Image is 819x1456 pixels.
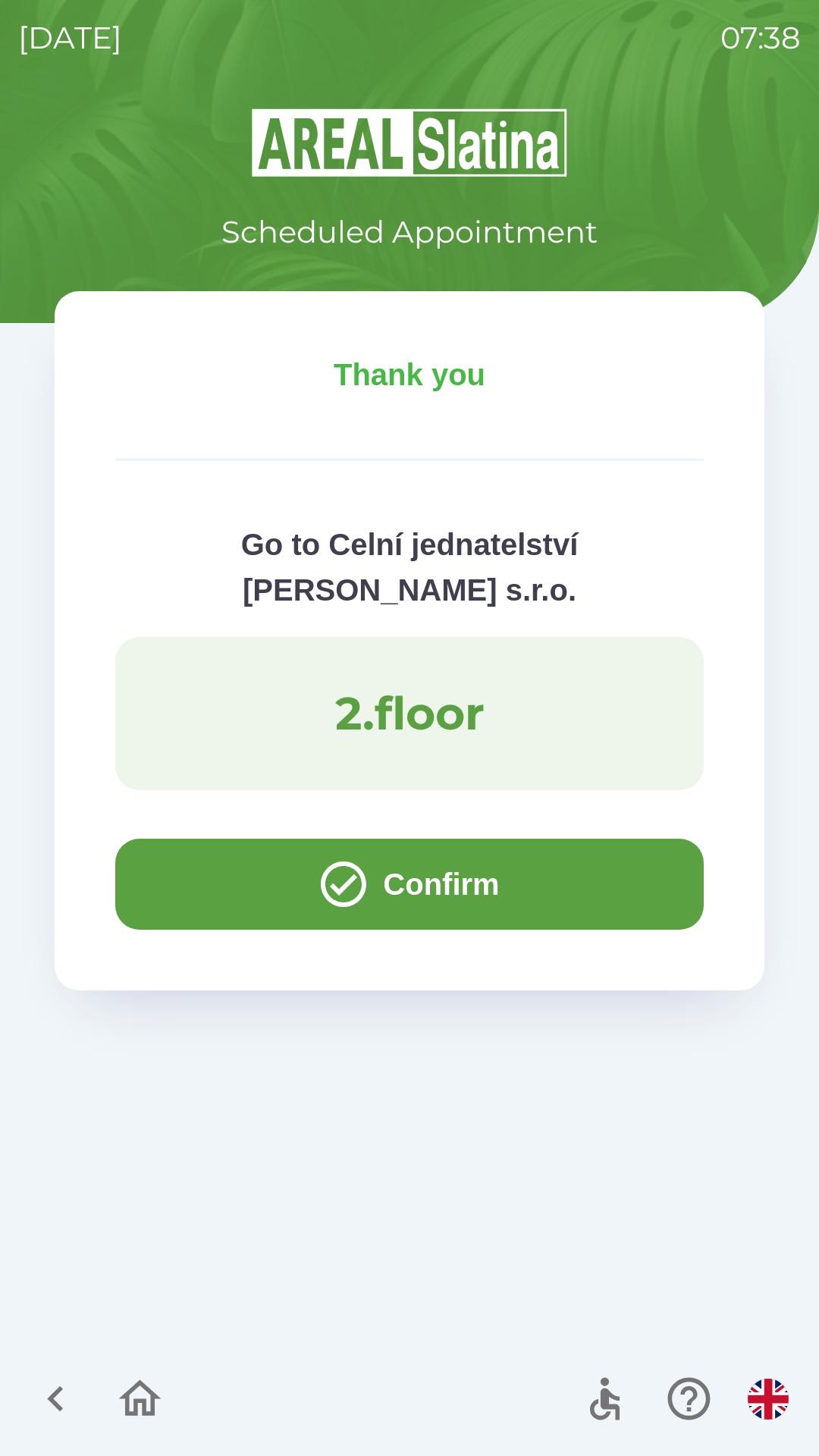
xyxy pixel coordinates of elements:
img: Logo [55,106,764,179]
p: 2 . floor [335,686,485,742]
p: Thank you [115,352,704,397]
p: 07:38 [720,15,801,61]
button: Confirm [115,839,704,930]
p: Go to Celní jednatelství [PERSON_NAME] s.r.o. [115,522,704,613]
p: Scheduled Appointment [221,209,598,255]
img: en flag [748,1379,789,1420]
p: [DATE] [18,15,122,61]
